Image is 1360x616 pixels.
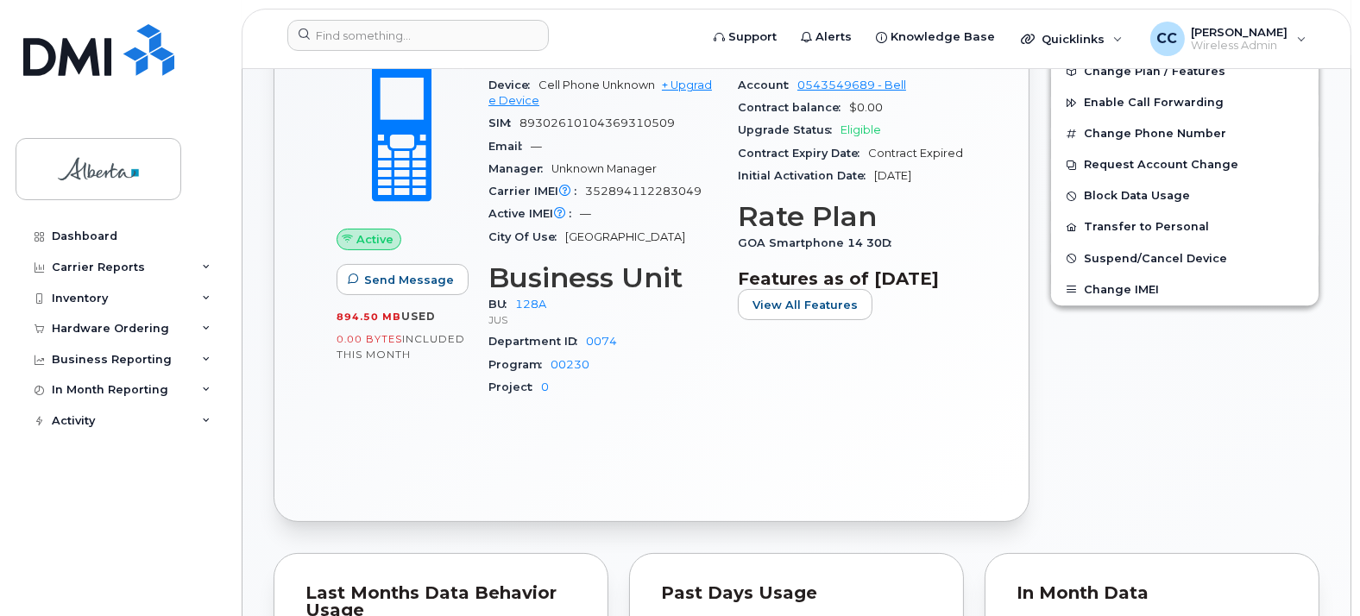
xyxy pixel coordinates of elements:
p: JUS [488,312,717,327]
span: Project [488,380,541,393]
div: In Month Data [1017,585,1288,602]
span: BU [488,298,515,311]
span: Alerts [815,28,852,46]
span: Enable Call Forwarding [1084,97,1224,110]
button: Block Data Usage [1051,180,1319,211]
a: Knowledge Base [864,20,1007,54]
span: Unknown Manager [551,162,657,175]
a: 128A [515,298,546,311]
span: Program [488,358,551,371]
span: Active IMEI [488,207,580,220]
span: Contract Expired [868,147,963,160]
span: Contract Expiry Date [738,147,868,160]
button: Suspend/Cancel Device [1051,243,1319,274]
a: Support [702,20,789,54]
span: 894.50 MB [337,311,401,323]
button: Change Plan / Features [1051,56,1319,87]
div: Quicklinks [1009,22,1135,56]
span: Cell Phone Unknown [538,79,655,91]
span: Initial Activation Date [738,169,874,182]
h3: Rate Plan [738,201,966,232]
span: 352894112283049 [585,185,702,198]
button: Transfer to Personal [1051,211,1319,242]
div: Past Days Usage [661,585,932,602]
button: Send Message [337,264,469,295]
span: [DATE] [874,169,911,182]
span: SIM [488,116,519,129]
a: 0543549689 - Bell [797,79,906,91]
span: Send Message [364,272,454,288]
button: Change IMEI [1051,274,1319,305]
h3: Business Unit [488,262,717,293]
button: View All Features [738,289,872,320]
span: Upgrade Status [738,123,841,136]
span: — [580,207,591,220]
h3: Carrier Details [738,43,966,74]
span: 0.00 Bytes [337,333,402,345]
span: 89302610104369310509 [519,116,675,129]
span: Department ID [488,335,586,348]
a: Alerts [789,20,864,54]
button: Change Phone Number [1051,118,1319,149]
span: CC [1157,28,1178,49]
span: City Of Use [488,230,565,243]
a: 0074 [586,335,617,348]
span: Active [356,231,394,248]
span: Email [488,140,531,153]
span: [GEOGRAPHIC_DATA] [565,230,685,243]
span: [PERSON_NAME] [1192,25,1288,39]
span: GOA Smartphone 14 30D [738,236,900,249]
span: View All Features [752,297,858,313]
div: Colleen Chow [1138,22,1319,56]
span: Wireless Admin [1192,39,1288,53]
span: Device [488,79,538,91]
span: Change Plan / Features [1084,65,1225,78]
input: Find something... [287,20,549,51]
span: Support [728,28,777,46]
span: Account [738,79,797,91]
a: 00230 [551,358,589,371]
span: Eligible [841,123,881,136]
a: 0 [541,380,549,393]
h3: Device Details [488,43,717,74]
span: Manager [488,162,551,175]
button: Request Account Change [1051,149,1319,180]
span: — [531,140,542,153]
span: Knowledge Base [891,28,995,46]
h3: Features as of [DATE] [738,268,966,289]
span: Carrier IMEI [488,185,585,198]
span: Contract balance [738,101,849,114]
button: Enable Call Forwarding [1051,87,1319,118]
span: included this month [337,332,465,361]
span: $0.00 [849,101,883,114]
span: Suspend/Cancel Device [1084,252,1227,265]
span: used [401,310,436,323]
span: Quicklinks [1042,32,1105,46]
